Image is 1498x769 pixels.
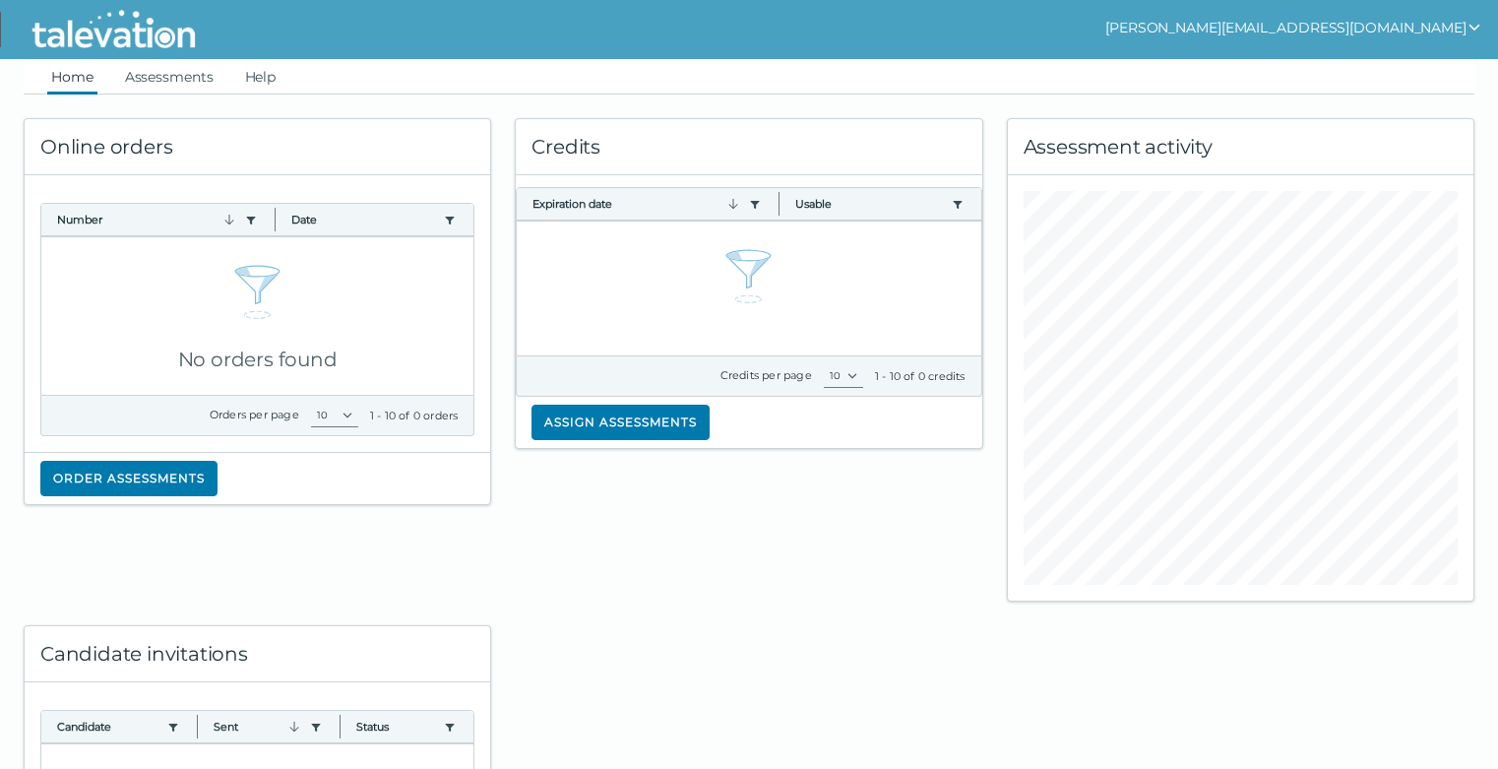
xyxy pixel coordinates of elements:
a: Assessments [121,59,218,95]
button: Column resize handle [191,705,204,747]
button: Order assessments [40,461,218,496]
button: Sent [214,719,302,735]
button: Candidate [57,719,159,735]
div: Credits [516,119,981,175]
button: Number [57,212,237,227]
div: Candidate invitations [25,626,490,682]
label: Credits per page [720,368,812,382]
button: Assign assessments [531,405,710,440]
button: Date [291,212,436,227]
button: Column resize handle [269,198,281,240]
button: Column resize handle [773,182,785,224]
img: Talevation_Logo_Transparent_white.png [24,5,204,54]
span: No orders found [178,348,338,371]
div: Online orders [25,119,490,175]
div: 1 - 10 of 0 credits [875,368,966,384]
button: Expiration date [532,196,740,212]
a: Home [47,59,97,95]
button: show user actions [1105,16,1482,39]
div: Assessment activity [1008,119,1473,175]
button: Column resize handle [334,705,346,747]
button: Usable [795,196,944,212]
label: Orders per page [210,408,299,421]
a: Help [241,59,281,95]
button: Status [356,719,437,735]
div: 1 - 10 of 0 orders [370,408,459,423]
